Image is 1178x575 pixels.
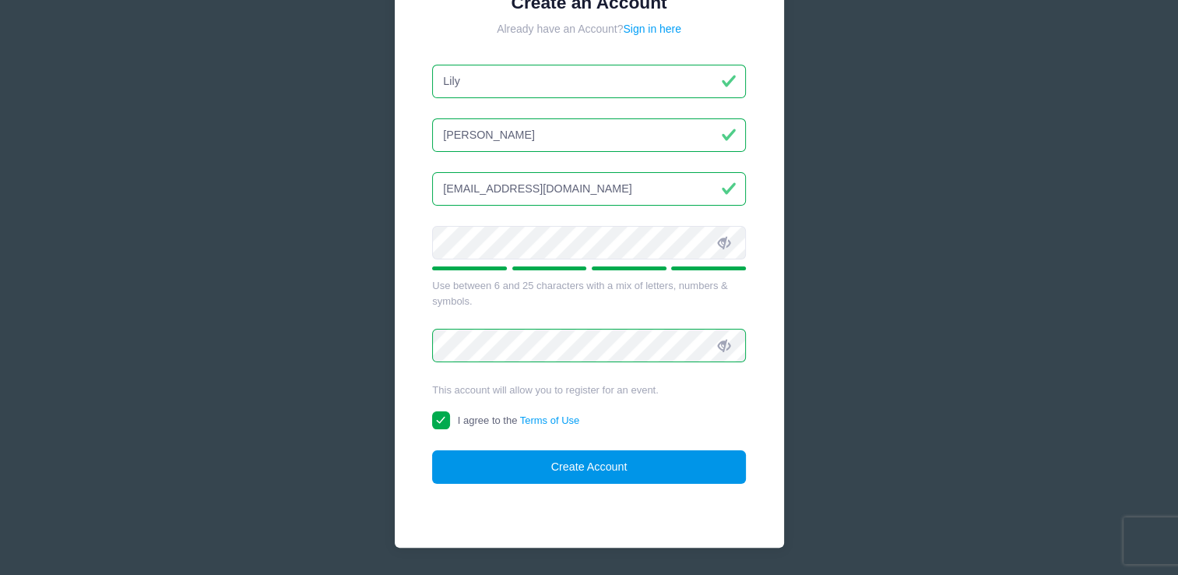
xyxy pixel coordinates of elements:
div: This account will allow you to register for an event. [432,383,746,398]
a: Terms of Use [520,414,580,426]
input: First Name [432,65,746,98]
div: Use between 6 and 25 characters with a mix of letters, numbers & symbols. [432,278,746,309]
div: Already have an Account? [432,21,746,37]
input: Email [432,172,746,206]
input: I agree to theTerms of Use [432,411,450,429]
button: Create Account [432,450,746,484]
a: Sign in here [623,23,681,35]
input: Last Name [432,118,746,152]
span: I agree to the [458,414,579,426]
